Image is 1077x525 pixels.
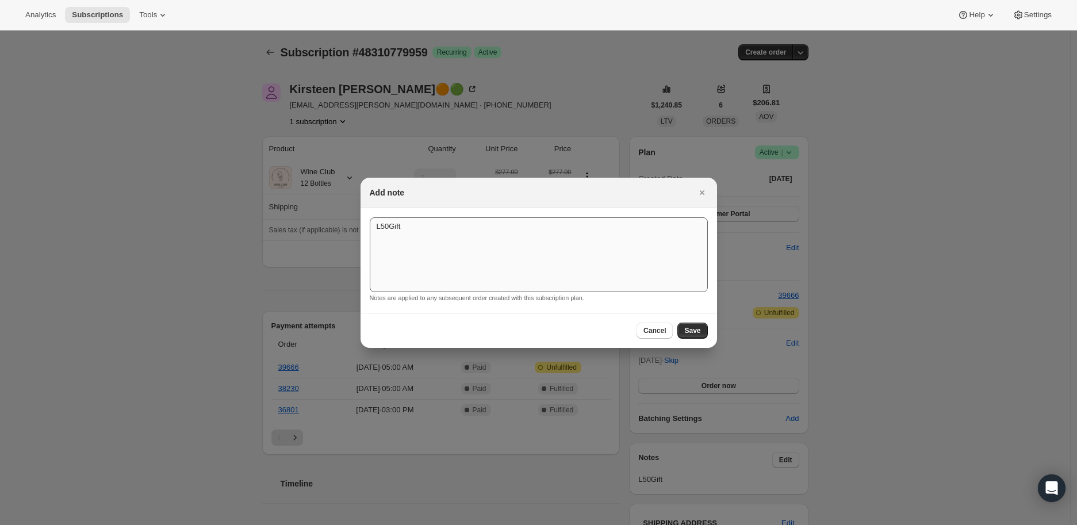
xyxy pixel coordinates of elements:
button: Save [677,323,707,339]
span: Cancel [643,326,666,335]
button: Settings [1006,7,1059,23]
button: Close [694,185,710,201]
span: Tools [139,10,157,20]
textarea: L50Gift [370,217,708,292]
button: Cancel [637,323,673,339]
button: Help [950,7,1003,23]
button: Analytics [18,7,63,23]
span: Help [969,10,984,20]
span: Save [684,326,700,335]
small: Notes are applied to any subsequent order created with this subscription plan. [370,294,584,301]
button: Tools [132,7,175,23]
h2: Add note [370,187,405,198]
span: Subscriptions [72,10,123,20]
button: Subscriptions [65,7,130,23]
span: Analytics [25,10,56,20]
span: Settings [1024,10,1052,20]
div: Open Intercom Messenger [1038,474,1065,502]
